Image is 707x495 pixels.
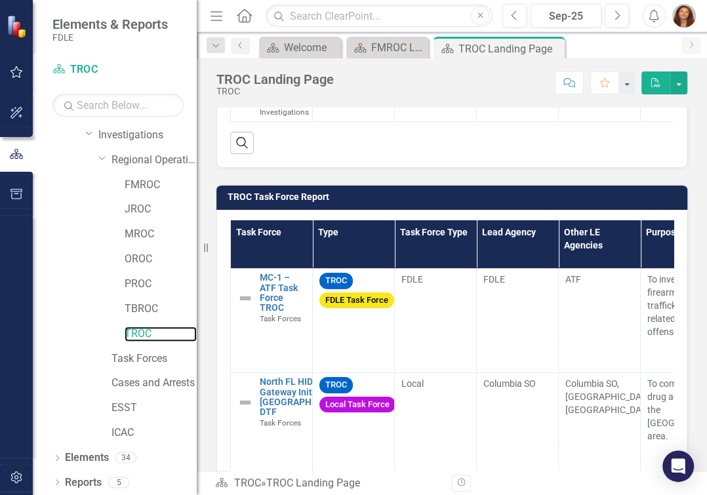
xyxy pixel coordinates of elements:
div: TROC Landing Page [216,72,334,87]
span: Columbia SO [483,378,536,389]
a: MC-1 – ATF Task Force TROC [260,273,306,313]
a: North FL HIDTA Gateway Initiative/ [GEOGRAPHIC_DATA] DTF [260,377,349,418]
img: Not Defined [237,290,253,306]
a: ESST [111,401,197,416]
div: Sep-25 [535,9,597,24]
span: TROC [319,377,353,393]
div: FMROC Landing Page [371,39,425,56]
a: Welcome [262,39,338,56]
span: Task Forces [260,314,301,323]
div: 5 [108,477,129,488]
h3: TROC Task Force Report [228,192,681,202]
a: Cases and Arrests [111,376,197,391]
a: TROC [125,327,197,342]
td: Double-Click to Edit [477,373,559,477]
a: FMROC Landing Page [350,39,425,56]
img: Not Defined [237,395,253,410]
img: ClearPoint Strategy [7,14,30,37]
a: MROC [125,227,197,242]
span: Columbia SO, [GEOGRAPHIC_DATA], [GEOGRAPHIC_DATA] [565,378,656,415]
td: Double-Click to Edit [395,269,477,373]
span: FDLE [401,274,423,285]
td: Double-Click to Edit [313,269,395,373]
span: Local Task Force [319,397,395,413]
button: Sep-25 [531,4,601,28]
a: FMROC [125,178,197,193]
div: TROC Landing Page [266,477,359,489]
span: ATF [565,274,581,285]
div: TROC [216,87,334,96]
span: Investigations [260,108,309,117]
a: JROC [125,202,197,217]
a: ICAC [111,426,197,441]
a: TROC [52,62,184,77]
span: FDLE [483,274,505,285]
td: Double-Click to Edit Right Click for Context Menu [231,269,313,373]
a: PROC [125,277,197,292]
a: TROC [233,477,260,489]
span: Task Forces [260,418,301,427]
div: » [215,476,442,491]
td: Double-Click to Edit [395,373,477,477]
td: Double-Click to Edit Right Click for Context Menu [231,373,313,477]
a: Investigations [98,128,197,143]
td: Double-Click to Edit [313,373,395,477]
small: FDLE [52,32,168,43]
td: Double-Click to Edit [559,373,641,477]
a: Regional Operations Centers [111,153,197,168]
a: TBROC [125,302,197,317]
a: Reports [65,475,102,490]
td: Double-Click to Edit [559,269,641,373]
span: Local [401,378,424,389]
a: OROC [125,252,197,267]
input: Search Below... [52,94,184,117]
div: TROC Landing Page [458,41,561,57]
td: Double-Click to Edit [477,269,559,373]
div: Open Intercom Messenger [662,450,694,482]
div: Welcome [284,39,338,56]
input: Search ClearPoint... [266,5,493,28]
img: Christel Goddard [672,4,696,28]
span: FDLE Task Force [319,292,394,309]
span: TROC [319,273,353,289]
a: Task Forces [111,351,197,366]
span: Elements & Reports [52,16,168,32]
div: 34 [115,452,136,464]
a: Elements [65,450,109,465]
